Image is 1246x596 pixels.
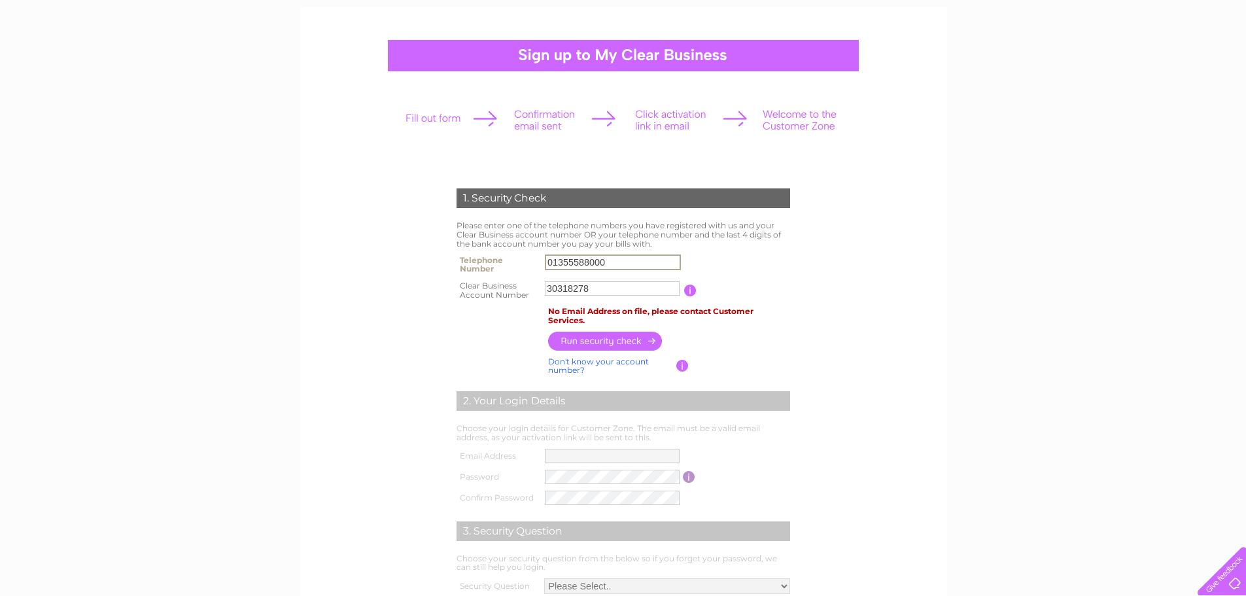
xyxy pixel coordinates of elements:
[315,7,933,63] div: Clear Business is a trading name of Verastar Limited (registered in [GEOGRAPHIC_DATA] No. 3667643...
[999,7,1090,23] a: 0333 014 3131
[453,466,542,487] th: Password
[457,521,790,541] div: 3. Security Question
[1096,56,1124,65] a: Energy
[453,421,793,446] td: Choose your login details for Customer Zone. The email must be a valid email address, as your act...
[44,34,111,74] img: logo.png
[453,487,542,508] th: Confirm Password
[1063,56,1088,65] a: Water
[453,551,793,576] td: Choose your security question from the below so if you forget your password, we can still help yo...
[453,218,793,251] td: Please enter one of the telephone numbers you have registered with us and your Clear Business acc...
[1132,56,1171,65] a: Telecoms
[1179,56,1198,65] a: Blog
[457,391,790,411] div: 2. Your Login Details
[684,285,697,296] input: Information
[457,188,790,208] div: 1. Security Check
[683,471,695,483] input: Information
[453,446,542,466] th: Email Address
[548,357,649,376] a: Don't know your account number?
[453,277,542,304] th: Clear Business Account Number
[453,251,542,277] th: Telephone Number
[1206,56,1238,65] a: Contact
[545,304,793,328] td: No Email Address on file, please contact Customer Services.
[676,360,689,372] input: Information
